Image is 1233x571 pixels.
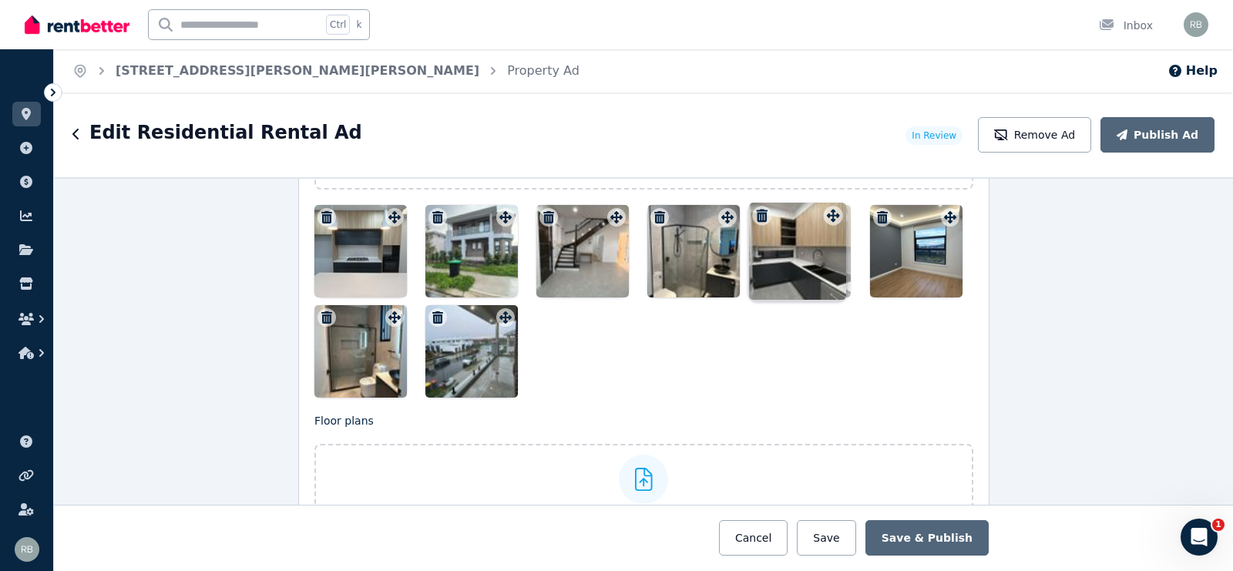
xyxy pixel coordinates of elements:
[54,49,598,92] nav: Breadcrumb
[797,520,855,556] button: Save
[116,63,479,78] a: [STREET_ADDRESS][PERSON_NAME][PERSON_NAME]
[865,520,989,556] button: Save & Publish
[89,120,362,145] h1: Edit Residential Rental Ad
[1184,12,1208,37] img: Raj Bala
[356,18,361,31] span: k
[326,15,350,35] span: Ctrl
[978,117,1091,153] button: Remove Ad
[719,520,788,556] button: Cancel
[507,63,580,78] a: Property Ad
[314,413,973,428] p: Floor plans
[1212,519,1225,531] span: 1
[15,537,39,562] img: Raj Bala
[912,129,956,142] span: In Review
[25,13,129,36] img: RentBetter
[1100,117,1215,153] button: Publish Ad
[1167,62,1218,80] button: Help
[1099,18,1153,33] div: Inbox
[1181,519,1218,556] iframe: Intercom live chat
